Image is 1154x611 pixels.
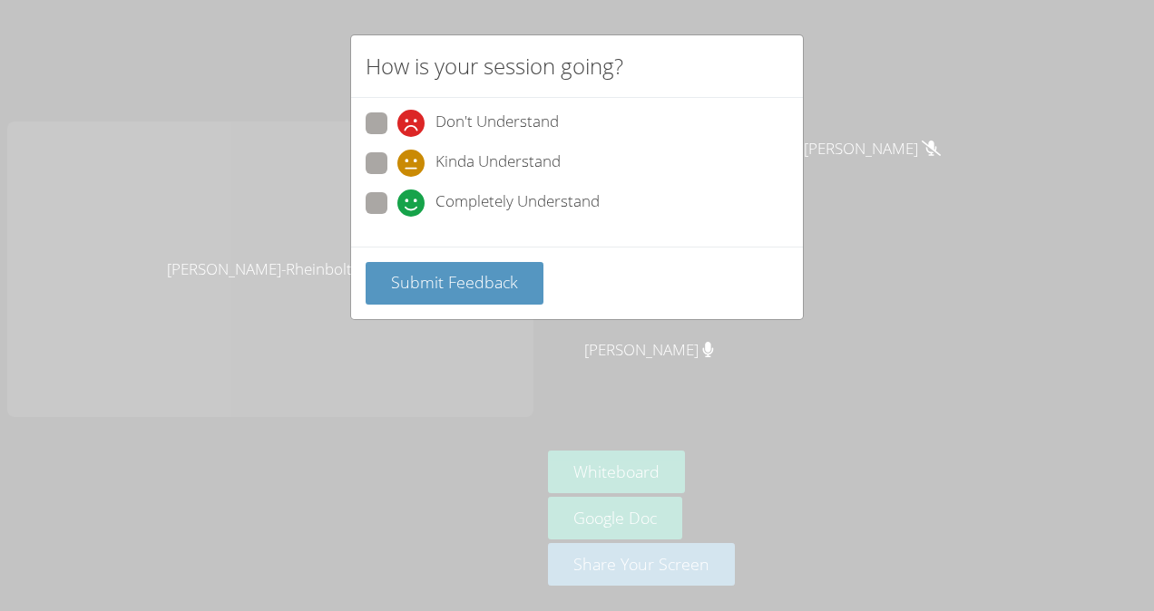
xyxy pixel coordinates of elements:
[435,189,600,217] span: Completely Understand
[435,110,559,137] span: Don't Understand
[366,50,623,82] h2: How is your session going?
[366,262,543,305] button: Submit Feedback
[435,150,561,177] span: Kinda Understand
[391,271,518,293] span: Submit Feedback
